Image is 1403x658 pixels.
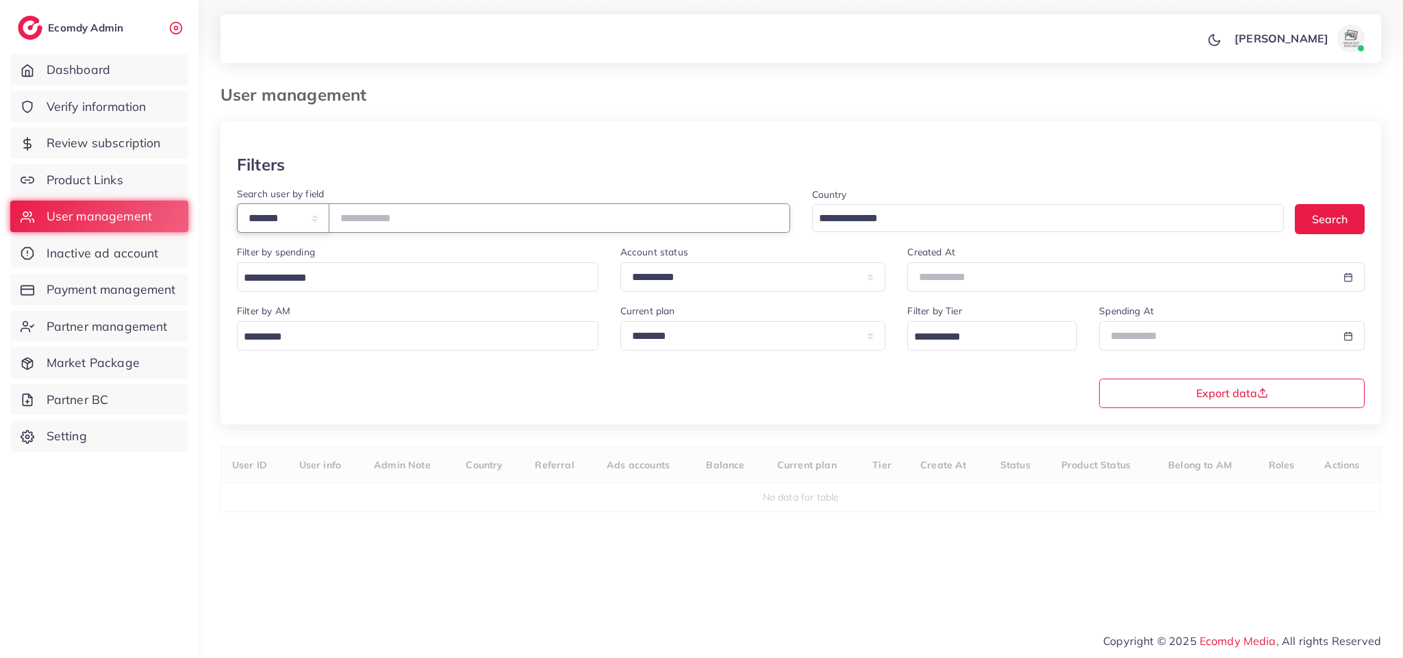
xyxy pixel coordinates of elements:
[47,207,152,225] span: User management
[10,347,188,379] a: Market Package
[1099,379,1365,408] button: Export data
[10,54,188,86] a: Dashboard
[1276,633,1381,649] span: , All rights Reserved
[237,245,315,259] label: Filter by spending
[237,262,598,292] div: Search for option
[48,21,127,34] h2: Ecomdy Admin
[10,201,188,232] a: User management
[907,304,961,318] label: Filter by Tier
[47,61,110,79] span: Dashboard
[812,204,1285,232] div: Search for option
[620,245,688,259] label: Account status
[1337,25,1365,52] img: avatar
[47,98,147,116] span: Verify information
[1235,30,1328,47] p: [PERSON_NAME]
[10,91,188,123] a: Verify information
[10,127,188,159] a: Review subscription
[47,427,87,445] span: Setting
[47,281,176,299] span: Payment management
[909,327,1059,348] input: Search for option
[10,311,188,342] a: Partner management
[907,321,1077,351] div: Search for option
[239,327,581,348] input: Search for option
[812,188,847,201] label: Country
[237,155,285,175] h3: Filters
[10,274,188,305] a: Payment management
[47,134,161,152] span: Review subscription
[47,171,123,189] span: Product Links
[47,244,159,262] span: Inactive ad account
[47,318,168,336] span: Partner management
[907,245,955,259] label: Created At
[220,85,377,105] h3: User management
[620,304,675,318] label: Current plan
[1227,25,1370,52] a: [PERSON_NAME]avatar
[47,391,109,409] span: Partner BC
[1200,634,1276,648] a: Ecomdy Media
[47,354,140,372] span: Market Package
[10,164,188,196] a: Product Links
[237,304,290,318] label: Filter by AM
[10,384,188,416] a: Partner BC
[1196,388,1268,398] span: Export data
[1295,204,1365,233] button: Search
[237,187,324,201] label: Search user by field
[237,321,598,351] div: Search for option
[1103,633,1381,649] span: Copyright © 2025
[10,420,188,452] a: Setting
[239,268,581,289] input: Search for option
[10,238,188,269] a: Inactive ad account
[814,208,1267,229] input: Search for option
[18,16,127,40] a: logoEcomdy Admin
[18,16,42,40] img: logo
[1099,304,1154,318] label: Spending At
